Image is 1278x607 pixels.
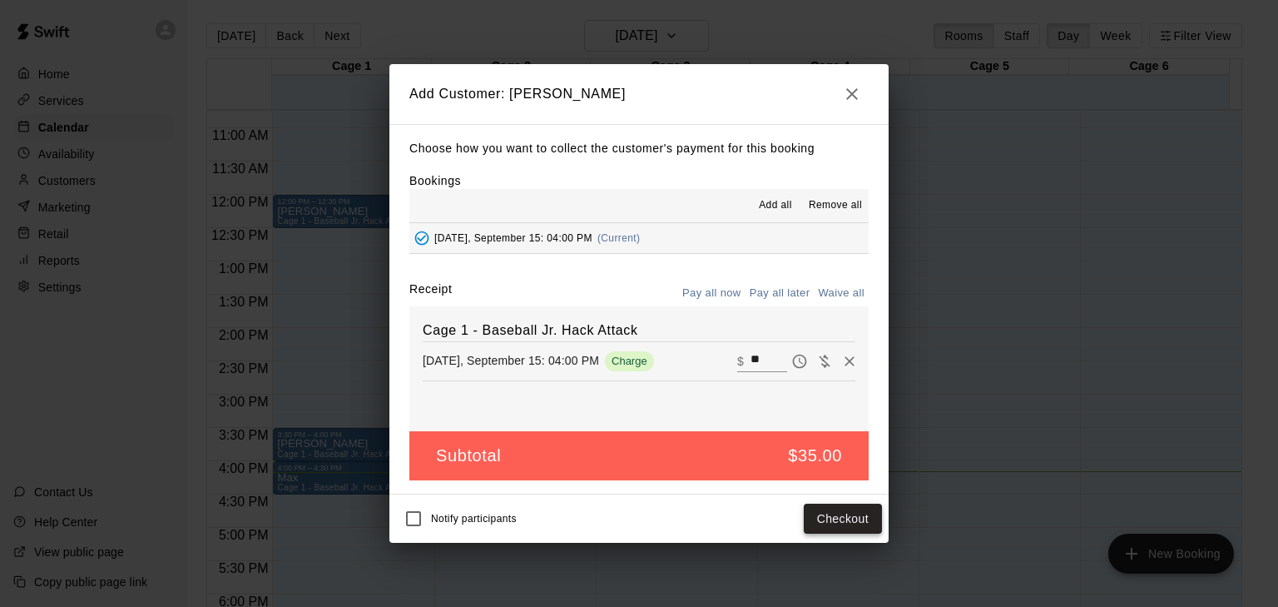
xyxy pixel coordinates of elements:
label: Receipt [409,281,452,306]
span: Waive payment [812,353,837,367]
p: [DATE], September 15: 04:00 PM [423,352,599,369]
button: Pay all later [745,281,815,306]
h5: $35.00 [788,445,842,467]
button: Checkout [804,504,882,535]
button: Remove all [802,192,869,219]
button: Remove [837,349,862,374]
span: Charge [605,355,654,367]
button: Waive all [814,281,869,306]
span: Notify participants [431,513,517,525]
button: Add all [749,192,802,219]
button: Added - Collect Payment [409,226,434,251]
h2: Add Customer: [PERSON_NAME] [389,64,889,124]
h5: Subtotal [436,445,501,467]
span: (Current) [597,232,641,244]
button: Added - Collect Payment[DATE], September 15: 04:00 PM(Current) [409,223,869,254]
span: Pay later [787,353,812,367]
label: Bookings [409,174,461,187]
span: [DATE], September 15: 04:00 PM [434,232,592,244]
p: $ [737,353,744,370]
h6: Cage 1 - Baseball Jr. Hack Attack [423,320,855,341]
p: Choose how you want to collect the customer's payment for this booking [409,138,869,159]
button: Pay all now [678,281,745,306]
span: Remove all [809,197,862,214]
span: Add all [759,197,792,214]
